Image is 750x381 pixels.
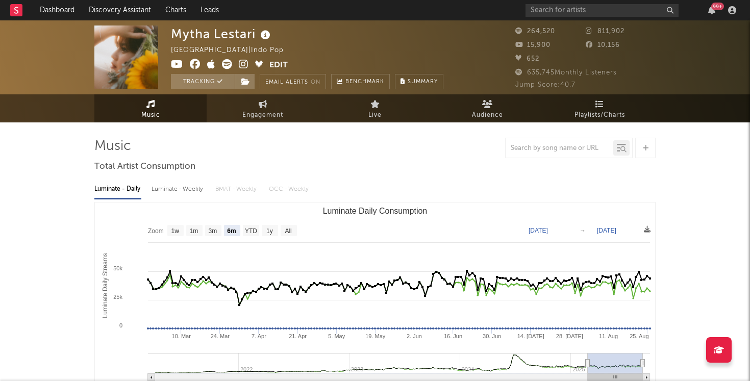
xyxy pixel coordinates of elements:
span: 652 [515,56,539,62]
span: Music [141,109,160,121]
text: [DATE] [529,227,548,234]
span: Jump Score: 40.7 [515,82,576,88]
text: 25. Aug [630,333,648,339]
text: 6m [227,227,236,235]
text: 1y [266,227,273,235]
text: Luminate Daily Streams [102,253,109,318]
text: 28. [DATE] [556,333,583,339]
text: 19. May [365,333,386,339]
button: Email AlertsOn [260,74,326,89]
text: Zoom [148,227,164,235]
span: Engagement [242,109,283,121]
text: 7. Apr [252,333,266,339]
span: Total Artist Consumption [94,161,195,173]
span: 10,156 [586,42,620,48]
text: 50k [113,265,122,271]
text: 0 [119,322,122,328]
em: On [311,80,320,85]
button: Edit [269,59,288,72]
a: Live [319,94,431,122]
span: Audience [472,109,503,121]
button: 99+ [708,6,715,14]
span: Summary [408,79,438,85]
text: → [580,227,586,234]
text: 11. Aug [599,333,618,339]
text: 5. May [328,333,345,339]
text: [DATE] [597,227,616,234]
input: Search by song name or URL [506,144,613,153]
input: Search for artists [526,4,679,17]
text: 14. [DATE] [517,333,544,339]
text: Luminate Daily Consumption [323,207,428,215]
a: Benchmark [331,74,390,89]
div: 99 + [711,3,724,10]
text: 24. Mar [211,333,230,339]
text: YTD [245,227,257,235]
text: 1w [171,227,180,235]
text: 16. Jun [444,333,462,339]
span: Live [368,109,382,121]
button: Summary [395,74,443,89]
a: Audience [431,94,543,122]
text: 1m [190,227,198,235]
span: 15,900 [515,42,551,48]
text: 30. Jun [483,333,501,339]
text: 10. Mar [172,333,191,339]
span: 811,902 [586,28,624,35]
div: [GEOGRAPHIC_DATA] | Indo Pop [171,44,295,57]
a: Engagement [207,94,319,122]
div: Luminate - Daily [94,181,141,198]
span: Playlists/Charts [574,109,625,121]
div: Luminate - Weekly [152,181,205,198]
span: Benchmark [345,76,384,88]
span: 635,745 Monthly Listeners [515,69,617,76]
a: Music [94,94,207,122]
a: Playlists/Charts [543,94,656,122]
text: 3m [209,227,217,235]
span: 264,520 [515,28,555,35]
text: 21. Apr [289,333,307,339]
div: Mytha Lestari [171,26,273,42]
text: All [285,227,291,235]
text: 2. Jun [407,333,422,339]
button: Tracking [171,74,235,89]
text: 25k [113,294,122,300]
